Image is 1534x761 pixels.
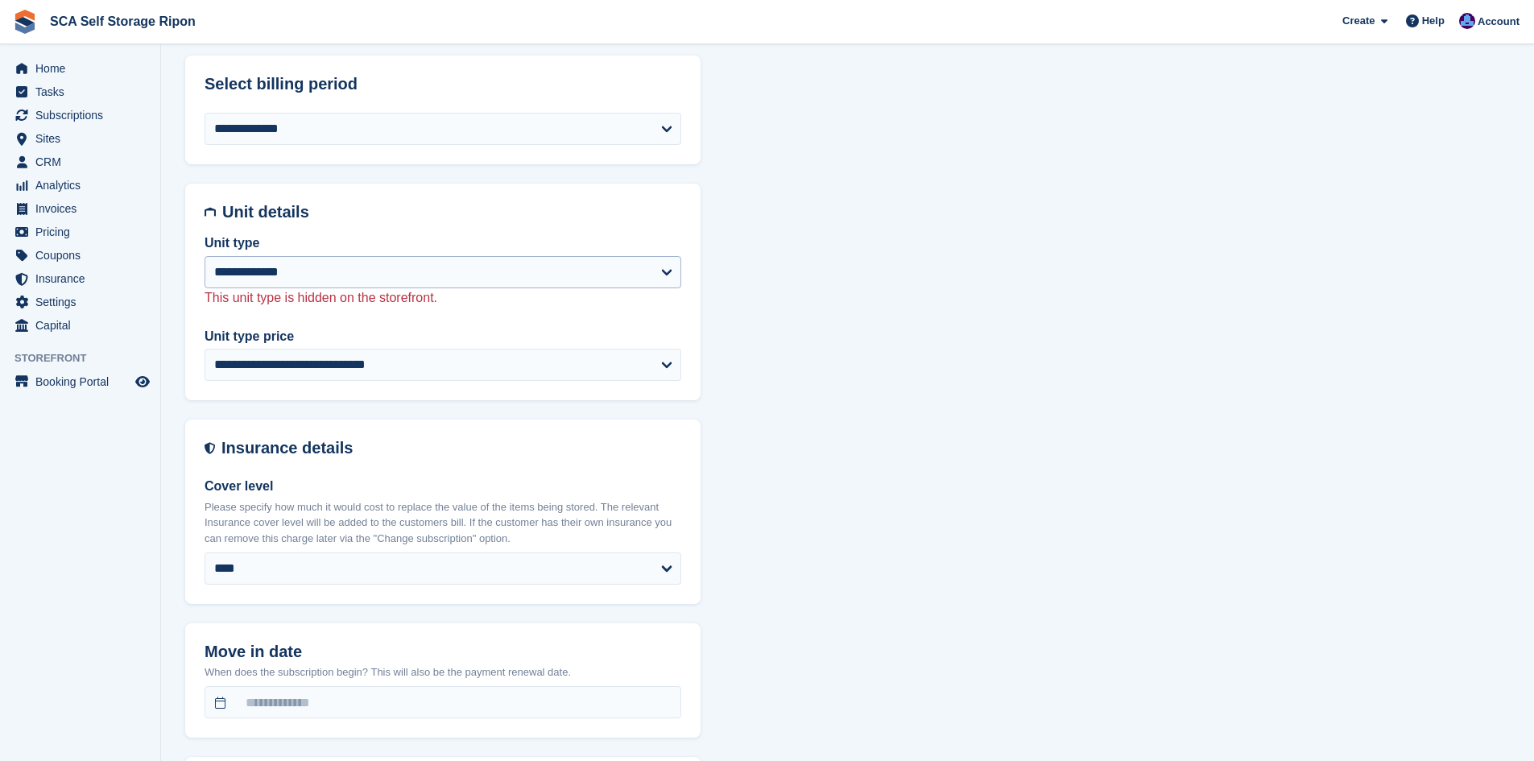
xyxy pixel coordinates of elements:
[35,81,132,103] span: Tasks
[222,203,681,221] h2: Unit details
[35,244,132,267] span: Coupons
[8,81,152,103] a: menu
[8,104,152,126] a: menu
[8,174,152,196] a: menu
[205,643,681,661] h2: Move in date
[205,288,681,308] p: This unit type is hidden on the storefront.
[205,439,215,457] img: insurance-details-icon-731ffda60807649b61249b889ba3c5e2b5c27d34e2e1fb37a309f0fde93ff34a.svg
[205,327,681,346] label: Unit type price
[35,127,132,150] span: Sites
[205,203,216,221] img: unit-details-icon-595b0c5c156355b767ba7b61e002efae458ec76ed5ec05730b8e856ff9ea34a9.svg
[35,314,132,337] span: Capital
[14,350,160,366] span: Storefront
[8,314,152,337] a: menu
[35,104,132,126] span: Subscriptions
[205,664,681,680] p: When does the subscription begin? This will also be the payment renewal date.
[8,57,152,80] a: menu
[1459,13,1475,29] img: Sarah Race
[205,477,681,496] label: Cover level
[8,127,152,150] a: menu
[1478,14,1520,30] span: Account
[8,244,152,267] a: menu
[8,267,152,290] a: menu
[43,8,202,35] a: SCA Self Storage Ripon
[205,499,681,547] p: Please specify how much it would cost to replace the value of the items being stored. The relevan...
[8,197,152,220] a: menu
[1422,13,1445,29] span: Help
[35,174,132,196] span: Analytics
[221,439,681,457] h2: Insurance details
[35,151,132,173] span: CRM
[35,370,132,393] span: Booking Portal
[35,57,132,80] span: Home
[8,370,152,393] a: menu
[13,10,37,34] img: stora-icon-8386f47178a22dfd0bd8f6a31ec36ba5ce8667c1dd55bd0f319d3a0aa187defe.svg
[35,197,132,220] span: Invoices
[35,221,132,243] span: Pricing
[205,234,681,253] label: Unit type
[8,221,152,243] a: menu
[8,151,152,173] a: menu
[1342,13,1375,29] span: Create
[8,291,152,313] a: menu
[205,75,681,93] h2: Select billing period
[133,372,152,391] a: Preview store
[35,267,132,290] span: Insurance
[35,291,132,313] span: Settings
